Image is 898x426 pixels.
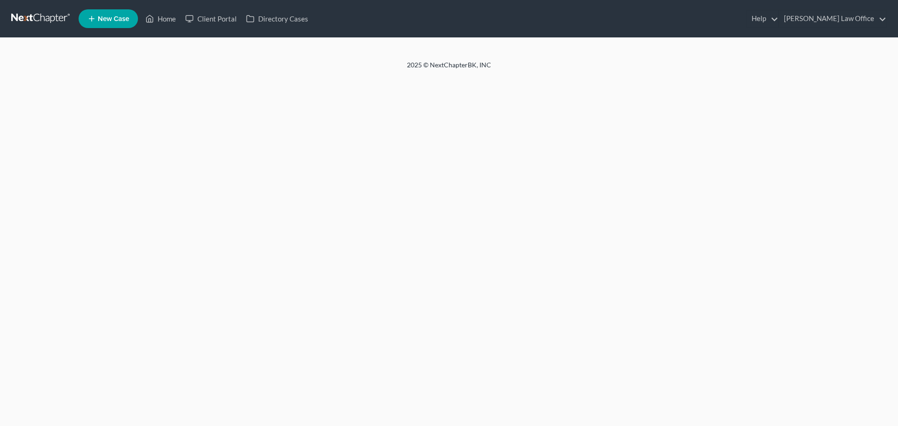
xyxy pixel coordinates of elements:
[79,9,138,28] new-legal-case-button: New Case
[181,10,241,27] a: Client Portal
[141,10,181,27] a: Home
[182,60,716,77] div: 2025 © NextChapterBK, INC
[241,10,313,27] a: Directory Cases
[747,10,778,27] a: Help
[779,10,886,27] a: [PERSON_NAME] Law Office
